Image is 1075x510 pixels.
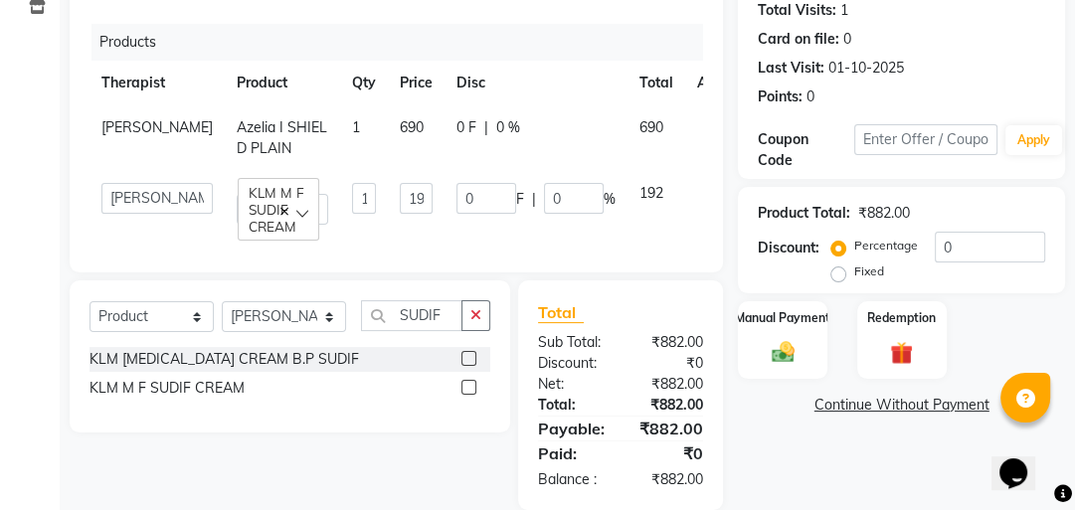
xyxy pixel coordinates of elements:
label: Fixed [854,262,884,280]
input: Search or Scan [361,300,462,331]
button: Apply [1005,125,1062,155]
th: Therapist [90,61,225,105]
div: KLM M F SUDIF CREAM [90,378,245,399]
div: Payable: [523,417,621,440]
span: F [516,189,524,210]
div: Discount: [523,353,621,374]
div: ₹882.00 [621,374,718,395]
img: _cash.svg [765,339,802,365]
div: ₹0 [621,353,718,374]
span: 0 F [456,117,476,138]
div: 0 [806,86,814,107]
span: % [604,189,616,210]
div: ₹882.00 [621,417,718,440]
span: | [484,117,488,138]
span: 690 [400,118,424,136]
div: 01-10-2025 [828,58,904,79]
span: 0 % [496,117,520,138]
div: KLM [MEDICAL_DATA] CREAM B.P SUDIF [90,349,359,370]
div: Last Visit: [758,58,824,79]
span: 1 [352,118,360,136]
th: Price [388,61,445,105]
label: Manual Payment [735,309,830,327]
th: Disc [445,61,627,105]
span: KLM M F SUDIF CREAM [249,184,304,235]
img: _gift.svg [883,339,920,367]
iframe: chat widget [991,430,1055,490]
div: Coupon Code [758,129,853,171]
input: Enter Offer / Coupon Code [854,124,997,155]
div: Card on file: [758,29,839,50]
th: Action [685,61,751,105]
div: ₹882.00 [621,395,718,416]
div: 0 [843,29,851,50]
span: | [532,189,536,210]
div: Balance : [523,469,621,490]
span: [PERSON_NAME] [101,118,213,136]
span: Azelia I SHIELD PLAIN [237,118,327,157]
div: Total: [523,395,621,416]
th: Product [225,61,340,105]
a: Continue Without Payment [742,395,1061,416]
div: Points: [758,86,803,107]
div: ₹882.00 [858,203,910,224]
th: Qty [340,61,388,105]
span: 192 [639,184,663,202]
span: Total [538,302,584,323]
label: Redemption [867,309,936,327]
label: Percentage [854,237,918,255]
span: 690 [639,118,663,136]
div: Paid: [523,441,621,465]
div: Product Total: [758,203,850,224]
div: Discount: [758,238,819,258]
div: Net: [523,374,621,395]
th: Total [627,61,685,105]
div: Sub Total: [523,332,621,353]
div: Products [91,24,718,61]
div: ₹0 [621,441,718,465]
div: ₹882.00 [621,469,718,490]
div: ₹882.00 [621,332,718,353]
